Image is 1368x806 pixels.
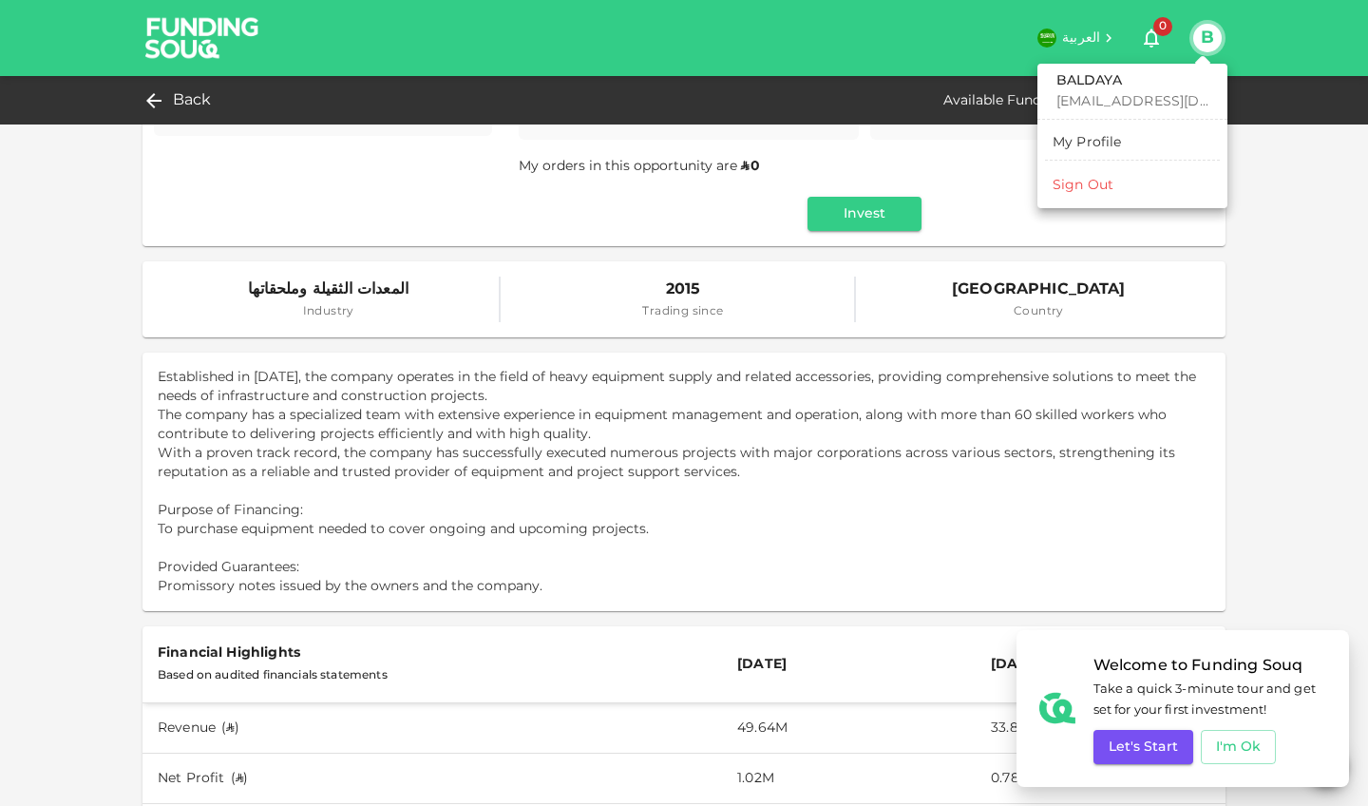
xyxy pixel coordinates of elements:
button: I'm Ok [1201,730,1277,764]
img: fav-icon [1039,690,1075,726]
span: Take a quick 3-minute tour and get set for your first investment! [1093,680,1326,723]
h6: BALDAYA [1056,71,1208,92]
p: [EMAIL_ADDRESS][DOMAIN_NAME] [1056,92,1208,111]
button: Let's Start [1093,730,1193,764]
span: Welcome to Funding Souq [1093,653,1326,680]
div: Sign Out [1053,176,1113,195]
div: My Profile [1053,133,1122,152]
